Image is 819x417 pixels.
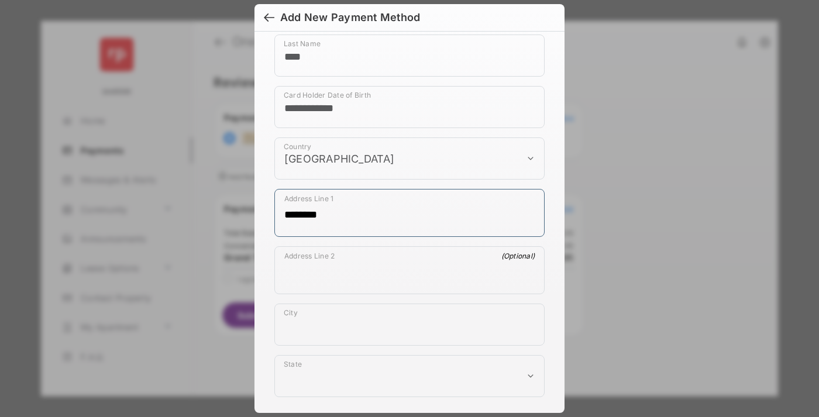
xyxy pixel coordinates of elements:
[274,137,545,180] div: payment_method_screening[postal_addresses][country]
[274,355,545,397] div: payment_method_screening[postal_addresses][administrativeArea]
[274,246,545,294] div: payment_method_screening[postal_addresses][addressLine2]
[274,189,545,237] div: payment_method_screening[postal_addresses][addressLine1]
[274,304,545,346] div: payment_method_screening[postal_addresses][locality]
[280,11,420,24] div: Add New Payment Method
